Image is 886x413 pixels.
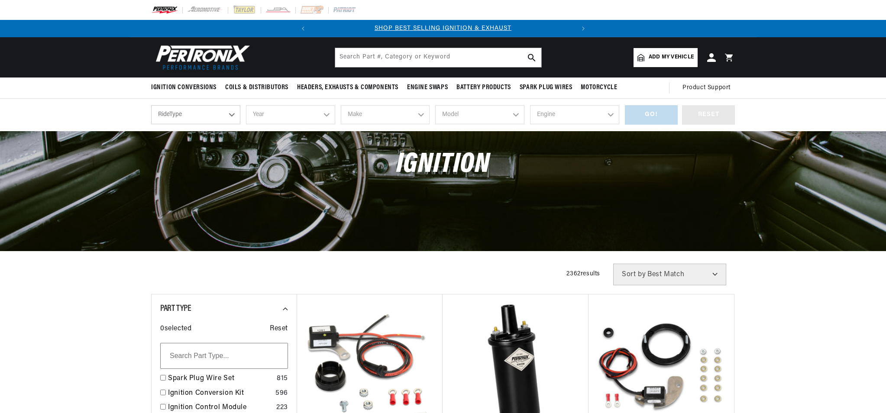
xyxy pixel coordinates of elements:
select: Sort by [613,264,726,285]
button: search button [522,48,541,67]
span: Ignition Conversions [151,83,217,92]
button: Translation missing: en.sections.announcements.previous_announcement [294,20,312,37]
span: 0 selected [160,323,191,335]
span: Add my vehicle [649,53,694,61]
span: Spark Plug Wires [520,83,572,92]
div: 596 [275,388,288,399]
summary: Engine Swaps [403,77,452,98]
summary: Battery Products [452,77,515,98]
input: Search Part #, Category or Keyword [335,48,541,67]
select: Make [341,105,430,124]
span: Sort by [622,271,646,278]
button: Translation missing: en.sections.announcements.next_announcement [575,20,592,37]
img: Pertronix [151,42,251,72]
span: Coils & Distributors [225,83,288,92]
select: RideType [151,105,240,124]
summary: Motorcycle [576,77,621,98]
summary: Ignition Conversions [151,77,221,98]
span: Part Type [160,304,191,313]
slideshow-component: Translation missing: en.sections.announcements.announcement_bar [129,20,757,37]
select: Model [435,105,524,124]
span: Reset [270,323,288,335]
select: Engine [530,105,619,124]
a: SHOP BEST SELLING IGNITION & EXHAUST [375,25,511,32]
summary: Headers, Exhausts & Components [293,77,403,98]
span: Headers, Exhausts & Components [297,83,398,92]
summary: Product Support [682,77,735,98]
a: Spark Plug Wire Set [168,373,273,384]
select: Year [246,105,335,124]
span: Engine Swaps [407,83,448,92]
span: Motorcycle [581,83,617,92]
summary: Spark Plug Wires [515,77,577,98]
span: 2362 results [566,271,600,277]
a: Add my vehicle [634,48,698,67]
span: Product Support [682,83,731,93]
summary: Coils & Distributors [221,77,293,98]
span: Ignition [396,151,490,179]
span: Battery Products [456,83,511,92]
div: 1 of 2 [312,24,575,33]
a: Ignition Conversion Kit [168,388,272,399]
div: Announcement [312,24,575,33]
div: 815 [277,373,288,384]
input: Search Part Type... [160,343,288,369]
